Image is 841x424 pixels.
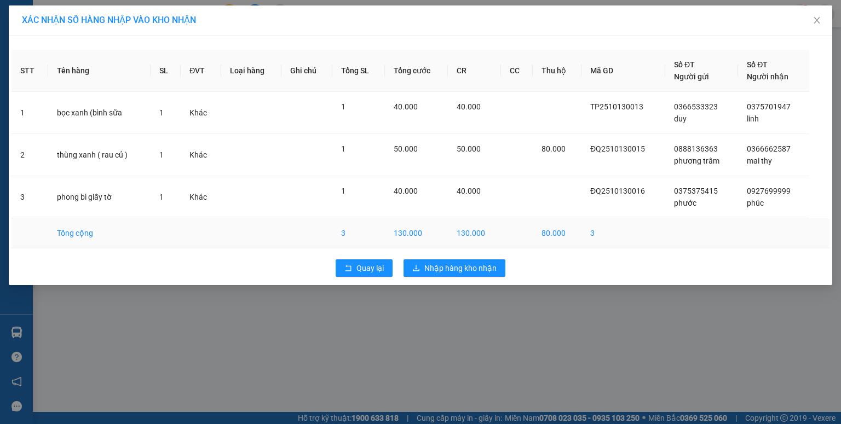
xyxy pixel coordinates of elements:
button: Close [802,5,832,36]
th: Thu hộ [533,50,581,92]
span: 0907696988 [90,41,134,50]
span: 0888136363 [674,144,718,153]
span: 1 [159,193,164,201]
th: Tổng SL [332,50,385,92]
td: 3 [332,218,385,248]
span: download [412,264,420,273]
span: Số ĐT [747,60,768,69]
td: 130.000 [448,218,501,248]
strong: VP: SĐT: [31,41,133,50]
span: 40.000 [457,187,481,195]
td: Khác [181,176,221,218]
span: 50.000 [394,144,418,153]
th: Tên hàng [48,50,150,92]
span: 80.000 [542,144,566,153]
span: Người gửi [674,72,709,81]
span: phương trâm [674,156,719,165]
span: 0927699999 [747,187,791,195]
span: TP2510130013 [590,102,643,111]
td: 80.000 [533,218,581,248]
span: phước [674,199,696,207]
td: 130.000 [385,218,448,248]
span: Người nhận [747,72,788,81]
th: Mã GD [581,50,665,92]
strong: N.gửi: [3,77,126,86]
th: Tổng cước [385,50,448,92]
span: Trạm 114 [85,63,130,75]
td: 3 [581,218,665,248]
span: 079300003291 [73,77,126,86]
span: 1 [341,144,345,153]
span: 15:07 [102,5,122,14]
span: Quận 10 -> [34,63,130,75]
td: thùng xanh ( rau củ ) [48,134,150,176]
th: ĐVT [181,50,221,92]
span: linh [747,114,759,123]
button: rollbackQuay lại [336,259,393,277]
span: 0375701947 [747,102,791,111]
span: 1 [341,187,345,195]
span: trinh CMND: [25,77,126,86]
span: ĐQ2510130016 [590,187,645,195]
span: Quận 10 [43,41,72,50]
span: Q102510130044 [18,5,76,14]
span: ĐQ2510130015 [590,144,645,153]
button: downloadNhập hàng kho nhận [404,259,505,277]
span: Nhập hàng kho nhận [424,262,497,274]
span: 1 [159,150,164,159]
span: phúc [747,199,764,207]
span: 0375375415 [674,187,718,195]
strong: THIÊN PHÁT ĐẠT [42,27,122,39]
td: 3 [11,176,48,218]
span: 0366533323 [674,102,718,111]
span: 40.000 [394,187,418,195]
span: 40.000 [394,102,418,111]
span: [DATE] [124,5,147,14]
span: Số ĐT [674,60,695,69]
th: SL [151,50,181,92]
span: 1 [341,102,345,111]
th: Ghi chú [281,50,332,92]
td: phong bì giấy tờ [48,176,150,218]
span: rollback [344,264,352,273]
td: Khác [181,134,221,176]
span: PHIẾU GỬI HÀNG [43,50,124,62]
span: close [813,16,821,25]
th: Loại hàng [221,50,281,92]
td: bọc xanh (bình sữa [48,92,150,134]
td: 2 [11,134,48,176]
span: mai thy [747,156,772,165]
th: CC [501,50,533,92]
span: Quay lại [356,262,384,274]
span: 1 [159,108,164,117]
span: 40.000 [457,102,481,111]
th: CR [448,50,501,92]
th: STT [11,50,48,92]
span: 0366662587 [747,144,791,153]
strong: CTY XE KHÁCH [47,14,118,26]
td: Khác [181,92,221,134]
span: XÁC NHẬN SỐ HÀNG NHẬP VÀO KHO NHẬN [22,15,196,25]
span: 50.000 [457,144,481,153]
span: duy [674,114,687,123]
td: 1 [11,92,48,134]
td: Tổng cộng [48,218,150,248]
